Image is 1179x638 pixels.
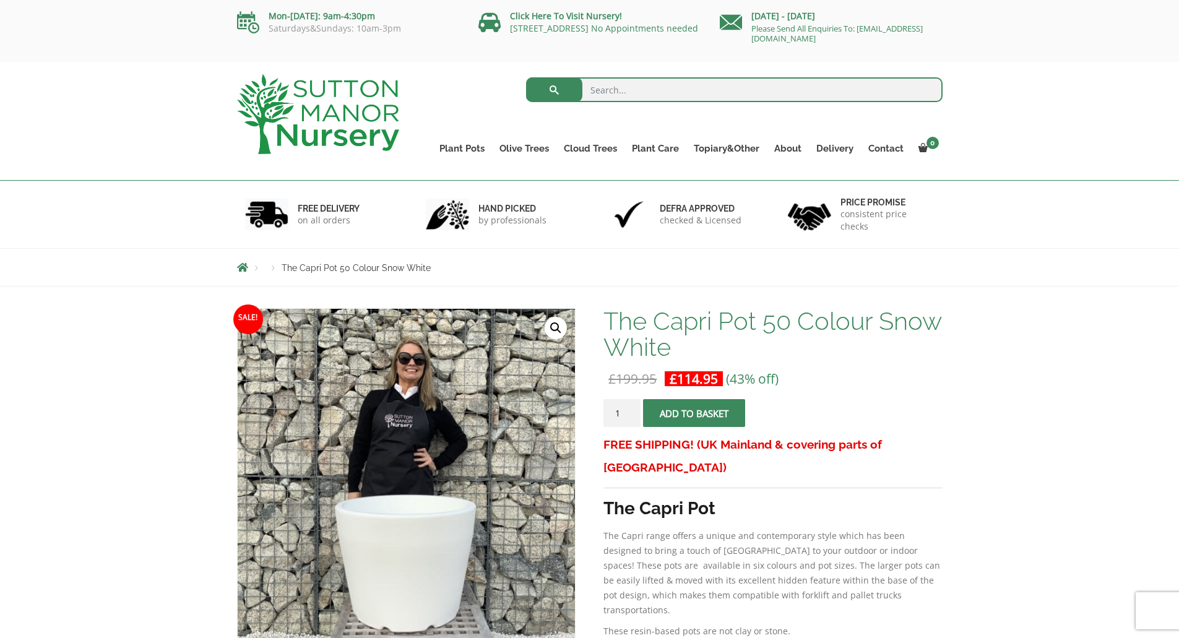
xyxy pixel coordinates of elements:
[624,140,686,157] a: Plant Care
[643,399,745,427] button: Add to basket
[545,317,567,339] a: View full-screen image gallery
[282,263,431,273] span: The Capri Pot 50 Colour Snow White
[861,140,911,157] a: Contact
[298,214,360,226] p: on all orders
[603,399,641,427] input: Product quantity
[298,203,360,214] h6: FREE DELIVERY
[911,140,943,157] a: 0
[603,498,715,519] strong: The Capri Pot
[660,203,741,214] h6: Defra approved
[840,197,935,208] h6: Price promise
[237,24,460,33] p: Saturdays&Sundays: 10am-3pm
[237,9,460,24] p: Mon-[DATE]: 9am-4:30pm
[670,370,677,387] span: £
[607,199,650,230] img: 3.jpg
[510,22,698,34] a: [STREET_ADDRESS] No Appointments needed
[510,10,622,22] a: Click Here To Visit Nursery!
[926,137,939,149] span: 0
[492,140,556,157] a: Olive Trees
[608,370,657,387] bdi: 199.95
[556,140,624,157] a: Cloud Trees
[670,370,718,387] bdi: 114.95
[237,74,399,154] img: logo
[660,214,741,226] p: checked & Licensed
[478,214,546,226] p: by professionals
[608,370,616,387] span: £
[809,140,861,157] a: Delivery
[603,308,942,360] h1: The Capri Pot 50 Colour Snow White
[751,23,923,44] a: Please Send All Enquiries To: [EMAIL_ADDRESS][DOMAIN_NAME]
[686,140,767,157] a: Topiary&Other
[426,199,469,230] img: 2.jpg
[767,140,809,157] a: About
[788,196,831,233] img: 4.jpg
[237,262,943,272] nav: Breadcrumbs
[245,199,288,230] img: 1.jpg
[603,433,942,479] h3: FREE SHIPPING! (UK Mainland & covering parts of [GEOGRAPHIC_DATA])
[233,304,263,334] span: Sale!
[840,208,935,233] p: consistent price checks
[726,370,779,387] span: (43% off)
[478,203,546,214] h6: hand picked
[432,140,492,157] a: Plant Pots
[720,9,943,24] p: [DATE] - [DATE]
[603,528,942,618] p: The Capri range offers a unique and contemporary style which has been designed to bring a touch o...
[526,77,943,102] input: Search...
